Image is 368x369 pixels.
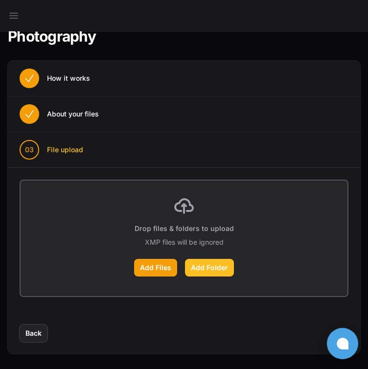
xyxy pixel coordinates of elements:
[47,73,90,83] span: How it works
[47,109,99,119] span: About your files
[145,237,224,247] p: XMP files will be ignored
[20,324,47,342] button: Back
[25,328,42,338] span: Back
[135,224,234,233] p: Drop files & folders to upload
[327,328,358,359] button: Open chat window
[185,259,234,277] label: Add Folder
[134,259,177,277] label: Add Files
[47,145,83,155] span: File upload
[8,132,95,167] button: 03 File upload
[25,145,34,155] span: 03
[8,61,102,96] button: How it works
[8,96,111,132] button: About your files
